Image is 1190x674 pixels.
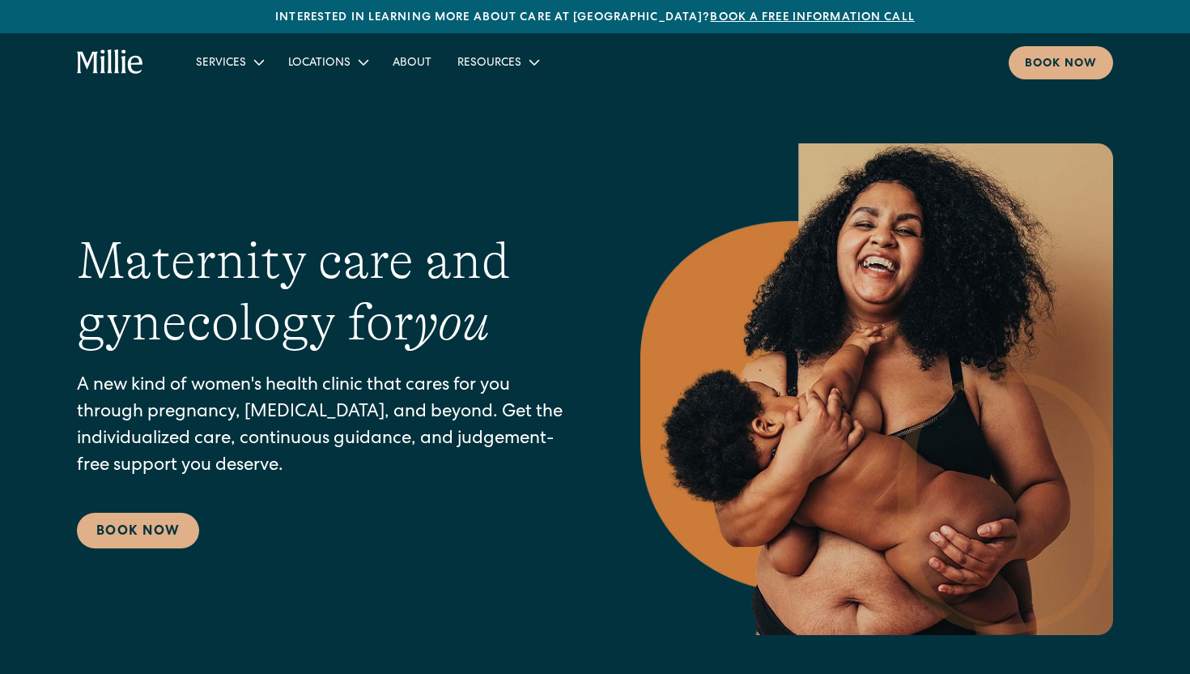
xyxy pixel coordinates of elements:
[414,293,490,352] em: you
[196,55,246,72] div: Services
[183,49,275,75] div: Services
[77,513,199,548] a: Book Now
[1025,56,1097,73] div: Book now
[457,55,521,72] div: Resources
[1009,46,1113,79] a: Book now
[640,143,1113,635] img: Smiling mother with her baby in arms, celebrating body positivity and the nurturing bond of postp...
[77,230,576,355] h1: Maternity care and gynecology for
[444,49,550,75] div: Resources
[275,49,380,75] div: Locations
[288,55,351,72] div: Locations
[77,49,144,75] a: home
[77,373,576,480] p: A new kind of women's health clinic that cares for you through pregnancy, [MEDICAL_DATA], and bey...
[710,12,914,23] a: Book a free information call
[380,49,444,75] a: About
